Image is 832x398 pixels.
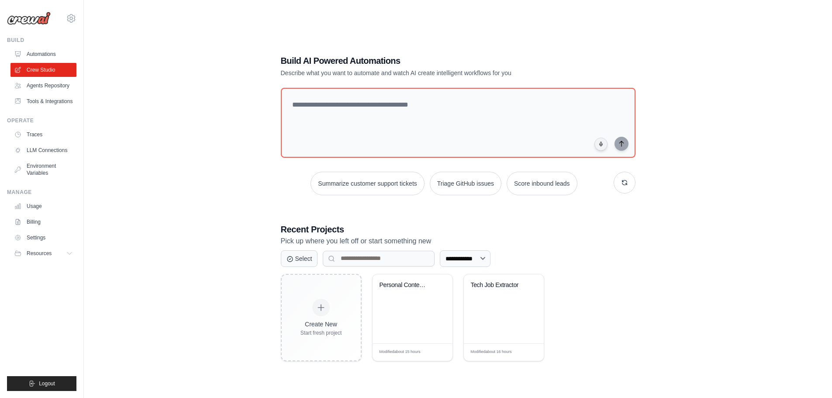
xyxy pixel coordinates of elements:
[7,37,76,44] div: Build
[10,47,76,61] a: Automations
[281,223,635,235] h3: Recent Projects
[281,55,574,67] h1: Build AI Powered Automations
[10,128,76,142] a: Traces
[10,246,76,260] button: Resources
[27,250,52,257] span: Resources
[311,172,424,195] button: Summarize customer support tickets
[523,349,530,356] span: Edit
[10,63,76,77] a: Crew Studio
[7,376,76,391] button: Logout
[281,69,574,77] p: Describe what you want to automate and watch AI create intelligent workflows for you
[39,380,55,387] span: Logout
[10,159,76,180] a: Environment Variables
[10,215,76,229] a: Billing
[614,172,635,194] button: Get new suggestions
[281,235,635,247] p: Pick up where you left off or start something new
[432,349,439,356] span: Edit
[380,281,432,289] div: Personal Content Discovery & Curation
[10,199,76,213] a: Usage
[10,79,76,93] a: Agents Repository
[7,117,76,124] div: Operate
[300,329,342,336] div: Start fresh project
[7,12,51,25] img: Logo
[380,349,421,355] span: Modified about 15 hours
[10,143,76,157] a: LLM Connections
[10,94,76,108] a: Tools & Integrations
[7,189,76,196] div: Manage
[594,138,608,151] button: Click to speak your automation idea
[507,172,577,195] button: Score inbound leads
[10,231,76,245] a: Settings
[471,349,512,355] span: Modified about 16 hours
[471,281,524,289] div: Tech Job Extractor
[300,320,342,329] div: Create New
[430,172,501,195] button: Triage GitHub issues
[281,250,318,267] button: Select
